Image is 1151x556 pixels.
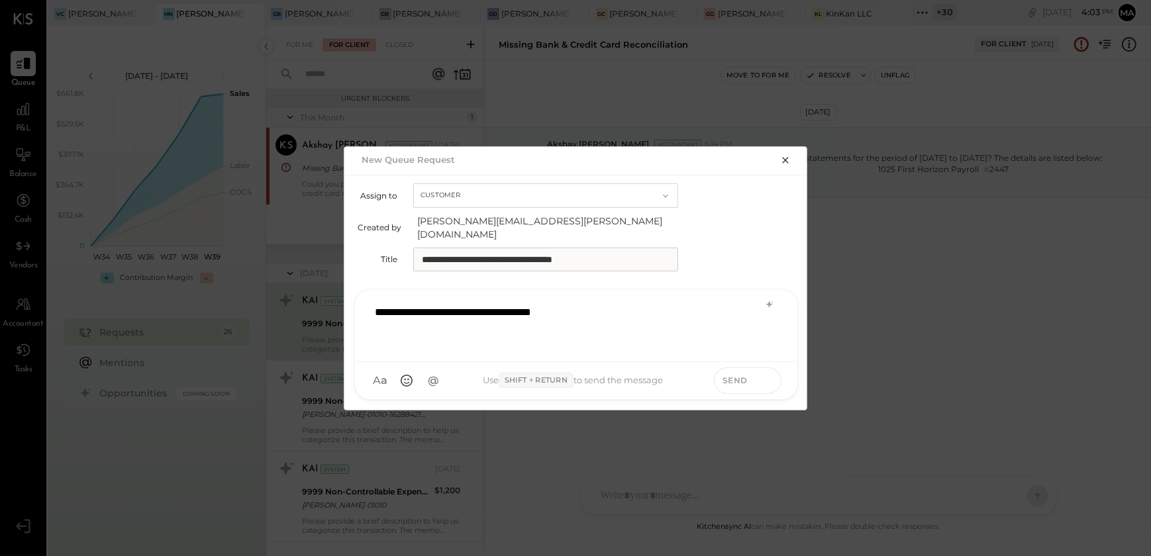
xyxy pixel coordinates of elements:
button: @ [421,369,445,393]
span: @ [428,374,439,387]
button: Customer [413,183,678,208]
span: a [381,374,387,387]
button: Aa [368,369,392,393]
span: Send [723,375,748,386]
label: Assign to [358,191,397,201]
label: Created by [358,222,401,232]
span: [PERSON_NAME][EMAIL_ADDRESS][PERSON_NAME][DOMAIN_NAME] [417,214,682,241]
span: Shift + Return [499,373,574,389]
label: Title [358,254,397,264]
h2: New Queue Request [362,154,455,165]
div: Use to send the message [445,373,701,389]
